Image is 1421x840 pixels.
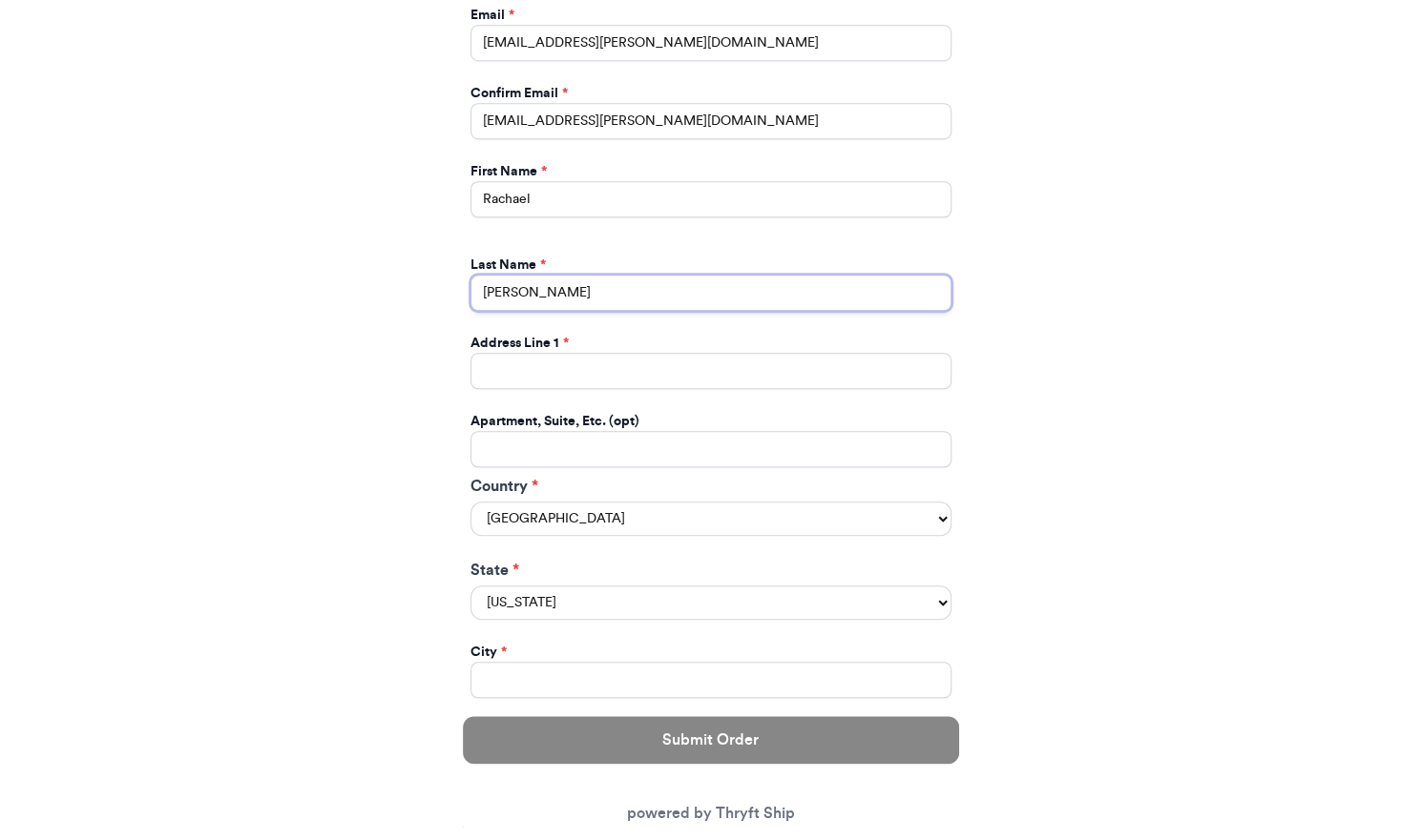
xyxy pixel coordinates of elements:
a: powered by Thryft Ship [627,806,795,821]
label: Email [470,6,514,25]
label: City [470,643,507,662]
button: Submit Order [463,716,959,764]
input: Confirm Email [470,103,951,139]
label: State [470,559,951,582]
input: Last Name [470,275,951,311]
label: Confirm Email [470,84,568,103]
label: Last Name [470,256,546,275]
label: Apartment, Suite, Etc. (opt) [470,412,639,431]
label: First Name [470,162,547,181]
input: Email [470,25,951,61]
label: Address Line 1 [470,334,569,353]
input: First Name [470,181,951,217]
label: Country [470,475,951,498]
